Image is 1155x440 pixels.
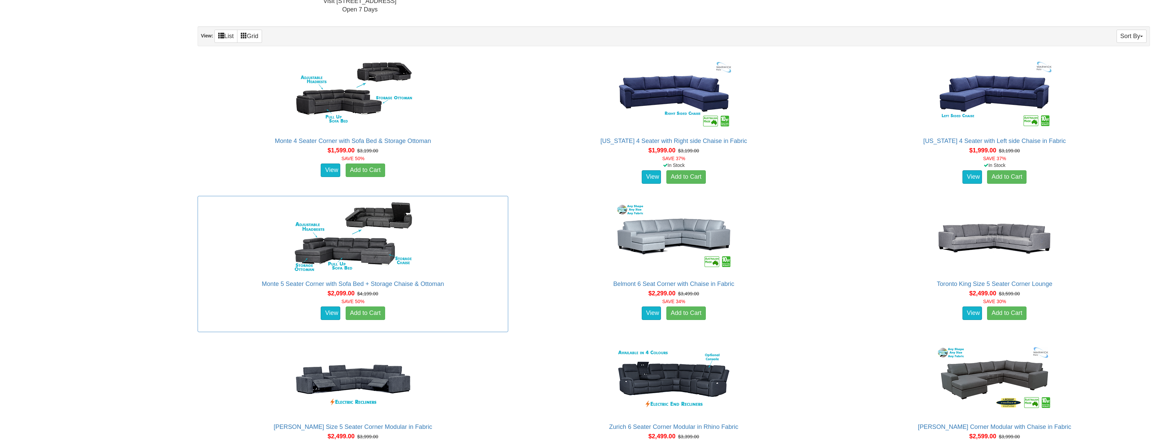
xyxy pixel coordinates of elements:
button: Sort By [1117,30,1147,43]
font: SAVE 30% [983,299,1006,304]
img: Monte 4 Seater Corner with Sofa Bed & Storage Ottoman [292,57,414,131]
img: Arizona 4 Seater with Right side Chaise in Fabric [613,57,734,131]
span: $2,499.00 [327,433,354,440]
span: $2,499.00 [969,290,996,297]
a: Add to Cart [666,306,706,320]
a: View [962,306,982,320]
a: View [962,170,982,184]
a: Add to Cart [346,164,385,177]
div: In Stock [838,162,1151,169]
del: $3,999.00 [357,434,378,439]
img: Morton Corner Modular with Chaise in Fabric [934,343,1055,417]
img: Zurich 6 Seater Corner Modular in Rhino Fabric [613,343,734,417]
font: SAVE 37% [662,156,685,161]
span: $2,099.00 [327,290,354,297]
a: Monte 4 Seater Corner with Sofa Bed & Storage Ottoman [275,138,431,144]
a: [US_STATE] 4 Seater with Left side Chaise in Fabric [923,138,1066,144]
a: Monte 5 Seater Corner with Sofa Bed + Storage Chaise & Ottoman [262,281,444,287]
a: Add to Cart [346,306,385,320]
del: $3,199.00 [357,148,378,153]
a: List [214,30,237,43]
a: Zurich 6 Seater Corner Modular in Rhino Fabric [609,423,738,430]
span: $1,599.00 [327,147,354,154]
a: View [321,164,340,177]
a: Add to Cart [987,170,1027,184]
font: SAVE 50% [341,156,364,161]
img: Arizona 4 Seater with Left side Chaise in Fabric [934,57,1055,131]
span: $1,999.00 [648,147,675,154]
span: $2,499.00 [648,433,675,440]
a: Belmont 6 Seat Corner with Chaise in Fabric [613,281,734,287]
img: Belmont 6 Seat Corner with Chaise in Fabric [613,200,734,274]
del: $3,999.00 [999,434,1020,439]
del: $3,499.00 [678,291,699,296]
span: $1,999.00 [969,147,996,154]
span: $2,599.00 [969,433,996,440]
a: Toronto King Size 5 Seater Corner Lounge [937,281,1052,287]
a: Add to Cart [987,306,1027,320]
font: SAVE 50% [341,299,364,304]
font: SAVE 34% [662,299,685,304]
a: [US_STATE] 4 Seater with Right side Chaise in Fabric [600,138,747,144]
font: SAVE 37% [983,156,1006,161]
a: Add to Cart [666,170,706,184]
del: $3,399.00 [678,434,699,439]
div: In Stock [517,162,830,169]
a: [PERSON_NAME] Corner Modular with Chaise in Fabric [918,423,1071,430]
img: Toronto King Size 5 Seater Corner Lounge [934,200,1055,274]
del: $4,199.00 [357,291,378,296]
a: View [642,170,661,184]
span: $2,299.00 [648,290,675,297]
a: Grid [237,30,262,43]
strong: View: [201,33,213,38]
a: View [642,306,661,320]
img: Marlow King Size 5 Seater Corner Modular in Fabric [292,343,414,417]
del: $3,199.00 [678,148,699,153]
a: [PERSON_NAME] Size 5 Seater Corner Modular in Fabric [274,423,432,430]
a: View [321,306,340,320]
del: $3,199.00 [999,148,1020,153]
del: $3,599.00 [999,291,1020,296]
img: Monte 5 Seater Corner with Sofa Bed + Storage Chaise & Ottoman [292,200,414,274]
